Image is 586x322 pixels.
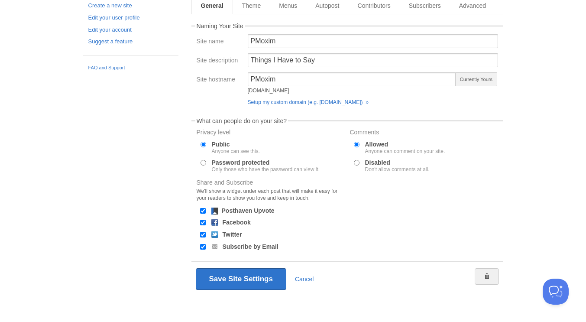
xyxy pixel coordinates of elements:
div: We'll show a widget under each post that will make it easy for your readers to show you love and ... [197,188,345,202]
label: Site hostname [197,76,243,85]
label: Twitter [223,231,242,237]
label: Disabled [365,159,430,172]
span: Currently Yours [455,72,497,86]
div: Don't allow comments at all. [365,167,430,172]
label: Privacy level [197,129,345,137]
img: facebook.png [211,219,218,226]
div: Anyone can see this. [212,149,260,154]
label: Facebook [223,219,251,225]
legend: What can people do on your site? [195,118,288,124]
a: Suggest a feature [88,37,173,46]
label: Posthaven Upvote [222,208,275,214]
label: Password protected [212,159,320,172]
label: Site description [197,57,243,65]
label: Public [212,141,260,154]
img: twitter.png [211,231,218,238]
div: Anyone can comment on your site. [365,149,445,154]
a: Edit your user profile [88,13,173,23]
a: Setup my custom domain (e.g. [DOMAIN_NAME]) » [248,99,369,105]
iframe: Help Scout Beacon - Open [543,279,569,305]
a: Create a new site [88,1,173,10]
label: Subscribe by Email [223,244,278,250]
div: Only those who have the password can view it. [212,167,320,172]
button: Save Site Settings [196,268,286,290]
div: [DOMAIN_NAME] [248,88,456,93]
label: Share and Subscribe [197,179,345,204]
label: Allowed [365,141,445,154]
a: Cancel [295,276,314,283]
legend: Naming Your Site [195,23,245,29]
label: Site name [197,38,243,46]
label: Comments [350,129,498,137]
a: Edit your account [88,26,173,35]
a: FAQ and Support [88,64,173,72]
